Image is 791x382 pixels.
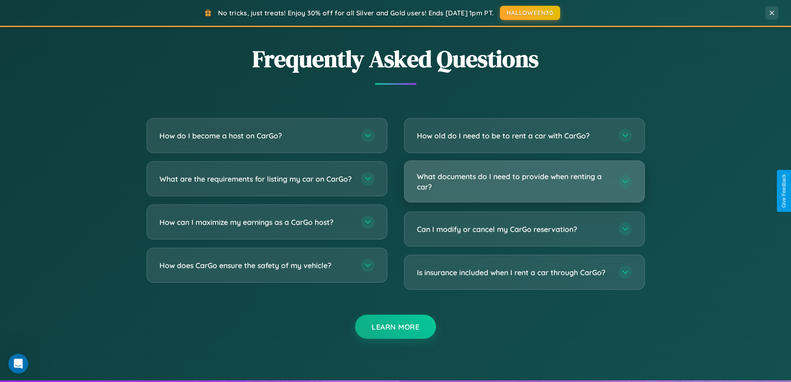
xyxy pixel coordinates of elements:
[218,9,494,17] span: No tricks, just treats! Enjoy 30% off for all Silver and Gold users! Ends [DATE] 1pm PT.
[417,224,610,234] h3: Can I modify or cancel my CarGo reservation?
[500,6,560,20] button: HALLOWEEN30
[417,171,610,192] h3: What documents do I need to provide when renting a car?
[355,315,436,339] button: Learn More
[147,43,645,75] h2: Frequently Asked Questions
[159,260,353,271] h3: How does CarGo ensure the safety of my vehicle?
[159,174,353,184] h3: What are the requirements for listing my car on CarGo?
[159,131,353,141] h3: How do I become a host on CarGo?
[8,354,28,374] iframe: Intercom live chat
[159,217,353,227] h3: How can I maximize my earnings as a CarGo host?
[781,174,787,208] div: Give Feedback
[417,267,610,278] h3: Is insurance included when I rent a car through CarGo?
[417,131,610,141] h3: How old do I need to be to rent a car with CarGo?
